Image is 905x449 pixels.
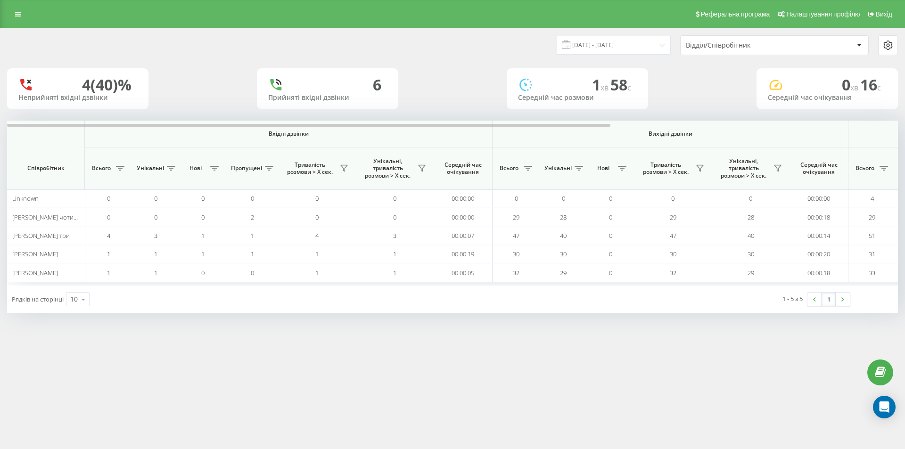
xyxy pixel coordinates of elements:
[393,250,396,258] span: 1
[201,231,205,240] span: 1
[601,82,610,93] span: хв
[609,250,612,258] span: 0
[201,269,205,277] span: 0
[361,157,415,180] span: Унікальні, тривалість розмови > Х сек.
[560,213,567,221] span: 28
[107,213,110,221] span: 0
[515,194,518,203] span: 0
[251,213,254,221] span: 2
[513,231,519,240] span: 47
[518,94,637,102] div: Середній час розмови
[12,213,81,221] span: [PERSON_NAME] чотири
[609,269,612,277] span: 0
[315,194,319,203] span: 0
[184,164,207,172] span: Нові
[869,250,875,258] span: 31
[782,294,803,303] div: 1 - 5 з 5
[513,269,519,277] span: 32
[107,231,110,240] span: 4
[315,231,319,240] span: 4
[82,76,132,94] div: 4 (40)%
[627,82,631,93] span: c
[12,269,58,277] span: [PERSON_NAME]
[251,269,254,277] span: 0
[850,82,860,93] span: хв
[560,269,567,277] span: 29
[90,164,113,172] span: Всього
[12,295,64,303] span: Рядків на сторінці
[544,164,572,172] span: Унікальні
[283,161,337,176] span: Тривалість розмови > Х сек.
[748,231,754,240] span: 40
[790,208,848,226] td: 00:00:18
[790,227,848,245] td: 00:00:14
[790,189,848,208] td: 00:00:00
[592,74,610,95] span: 1
[70,294,78,304] div: 10
[701,10,770,18] span: Реферальна програма
[639,161,693,176] span: Тривалість розмови > Х сек.
[560,231,567,240] span: 40
[609,194,612,203] span: 0
[860,74,881,95] span: 16
[393,231,396,240] span: 3
[592,164,615,172] span: Нові
[748,269,754,277] span: 29
[670,250,676,258] span: 30
[154,194,157,203] span: 0
[201,250,205,258] span: 1
[877,82,881,93] span: c
[251,250,254,258] span: 1
[842,74,860,95] span: 0
[201,194,205,203] span: 0
[876,10,892,18] span: Вихід
[137,164,164,172] span: Унікальні
[107,250,110,258] span: 1
[434,263,493,282] td: 00:00:05
[513,213,519,221] span: 29
[268,94,387,102] div: Прийняті вхідні дзвінки
[497,164,521,172] span: Всього
[315,250,319,258] span: 1
[871,194,874,203] span: 4
[109,130,468,138] span: Вхідні дзвінки
[18,94,137,102] div: Неприйняті вхідні дзвінки
[609,213,612,221] span: 0
[434,227,493,245] td: 00:00:07
[515,130,826,138] span: Вихідні дзвінки
[251,231,254,240] span: 1
[315,213,319,221] span: 0
[154,231,157,240] span: 3
[749,194,752,203] span: 0
[670,231,676,240] span: 47
[609,231,612,240] span: 0
[107,269,110,277] span: 1
[393,194,396,203] span: 0
[12,250,58,258] span: [PERSON_NAME]
[12,231,70,240] span: [PERSON_NAME] три
[869,213,875,221] span: 29
[393,213,396,221] span: 0
[716,157,771,180] span: Унікальні, тривалість розмови > Х сек.
[869,231,875,240] span: 51
[513,250,519,258] span: 30
[853,164,877,172] span: Всього
[434,189,493,208] td: 00:00:00
[434,208,493,226] td: 00:00:00
[441,161,485,176] span: Середній час очікування
[251,194,254,203] span: 0
[686,41,798,49] div: Відділ/Співробітник
[201,213,205,221] span: 0
[154,250,157,258] span: 1
[748,250,754,258] span: 30
[790,245,848,263] td: 00:00:20
[873,396,896,418] div: Open Intercom Messenger
[393,269,396,277] span: 1
[768,94,887,102] div: Середній час очікування
[434,245,493,263] td: 00:00:19
[822,293,836,306] a: 1
[154,213,157,221] span: 0
[797,161,841,176] span: Середній час очікування
[748,213,754,221] span: 28
[610,74,631,95] span: 58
